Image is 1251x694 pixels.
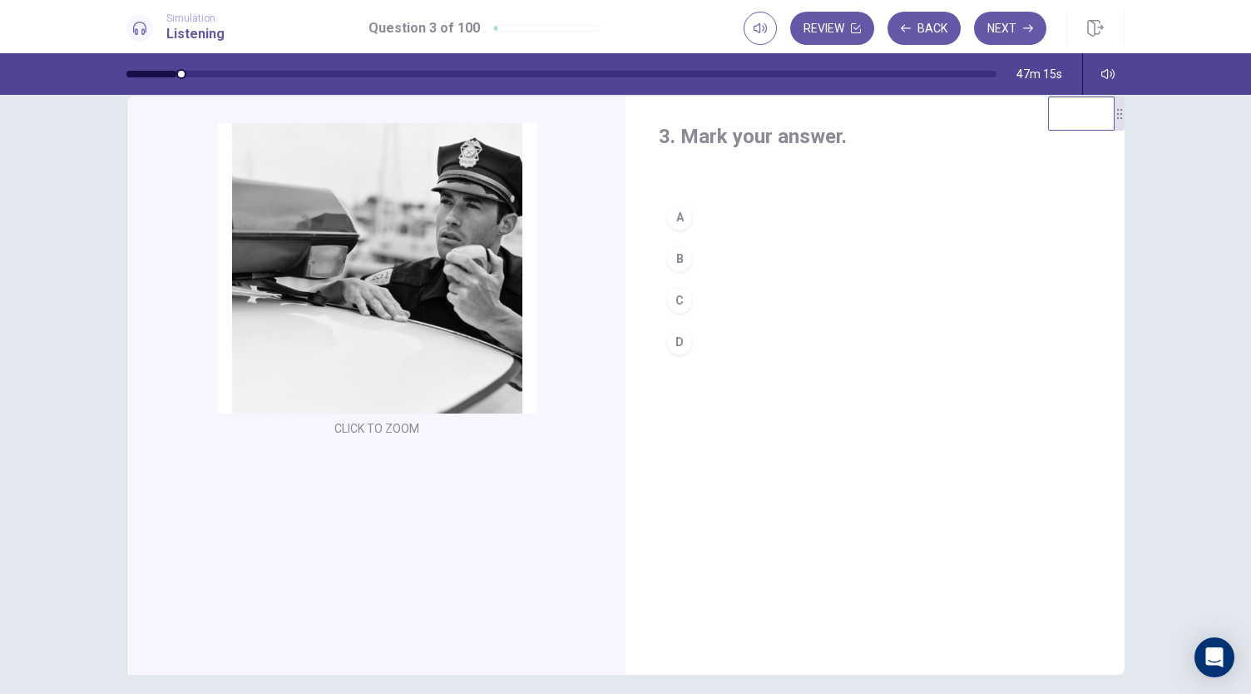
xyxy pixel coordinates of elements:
[666,329,693,355] div: D
[790,12,874,45] button: Review
[659,196,1091,238] button: A
[659,280,1091,321] button: C
[1194,637,1234,677] div: Open Intercom Messenger
[166,12,225,24] span: Simulation
[666,245,693,272] div: B
[368,18,480,38] h1: Question 3 of 100
[166,24,225,44] h1: Listening
[1016,67,1062,81] span: 47m 15s
[659,123,1091,150] h4: 3. Mark your answer.
[659,238,1091,280] button: B
[666,204,693,231] div: A
[974,12,1046,45] button: Next
[659,321,1091,363] button: D
[666,287,693,314] div: C
[888,12,961,45] button: Back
